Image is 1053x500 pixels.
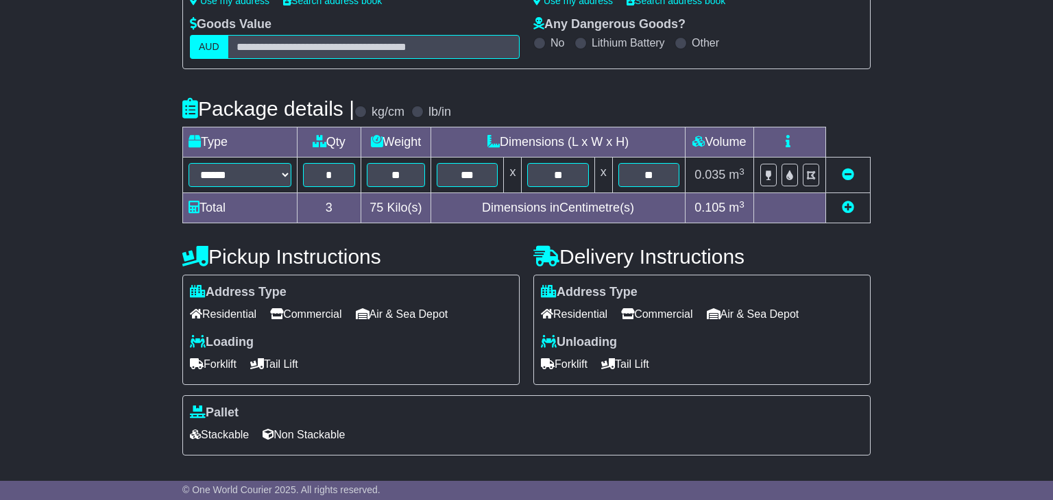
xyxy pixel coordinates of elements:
[183,193,298,223] td: Total
[541,303,607,325] span: Residential
[592,36,665,49] label: Lithium Battery
[541,353,588,375] span: Forklift
[431,193,686,223] td: Dimensions in Centimetre(s)
[190,405,239,421] label: Pallet
[190,17,271,32] label: Goods Value
[182,97,354,120] h4: Package details |
[550,36,564,49] label: No
[190,335,254,350] label: Loading
[685,127,753,158] td: Volume
[541,335,617,350] label: Unloading
[739,166,745,177] sup: 3
[356,303,448,325] span: Air & Sea Depot
[190,424,249,445] span: Stackable
[190,353,237,375] span: Forklift
[182,245,520,268] h4: Pickup Instructions
[541,285,638,300] label: Address Type
[729,201,745,214] span: m
[692,36,719,49] label: Other
[729,168,745,182] span: m
[739,199,745,210] sup: 3
[370,201,383,214] span: 75
[707,303,799,325] span: Air & Sea Depot
[533,245,871,268] h4: Delivery Instructions
[190,303,256,325] span: Residential
[250,353,298,375] span: Tail Lift
[842,201,854,214] a: Add new item
[694,168,725,182] span: 0.035
[361,127,431,158] td: Weight
[183,127,298,158] td: Type
[190,35,228,59] label: AUD
[621,303,692,325] span: Commercial
[372,105,404,120] label: kg/cm
[361,193,431,223] td: Kilo(s)
[298,127,361,158] td: Qty
[263,424,345,445] span: Non Stackable
[694,201,725,214] span: 0.105
[842,168,854,182] a: Remove this item
[594,158,612,193] td: x
[190,285,287,300] label: Address Type
[298,193,361,223] td: 3
[270,303,341,325] span: Commercial
[428,105,451,120] label: lb/in
[601,353,649,375] span: Tail Lift
[431,127,686,158] td: Dimensions (L x W x H)
[182,484,380,495] span: © One World Courier 2025. All rights reserved.
[533,17,686,32] label: Any Dangerous Goods?
[504,158,522,193] td: x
